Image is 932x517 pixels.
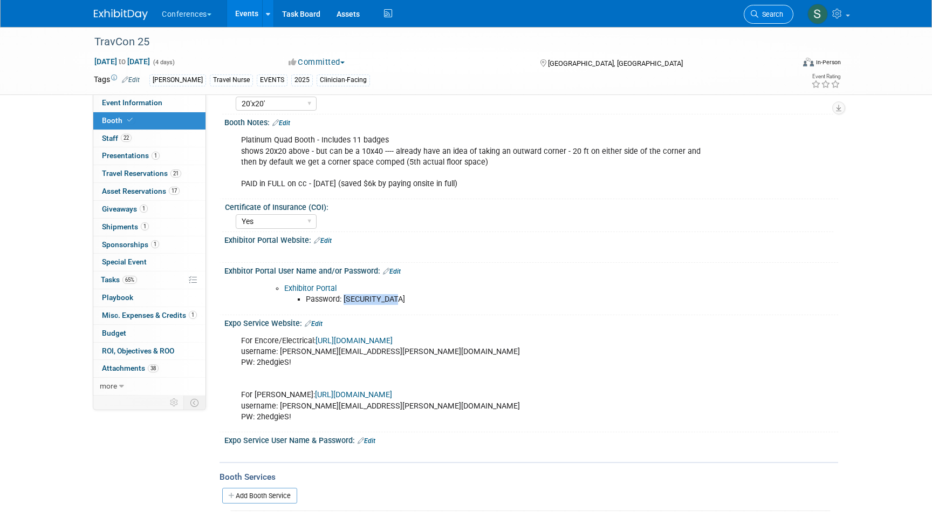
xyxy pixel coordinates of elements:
a: ROI, Objectives & ROO [93,343,205,360]
div: Event Rating [811,74,840,79]
a: Edit [358,437,375,445]
span: [GEOGRAPHIC_DATA], [GEOGRAPHIC_DATA] [548,59,683,67]
a: Staff22 [93,130,205,147]
img: Format-Inperson.png [803,58,814,66]
i: Booth reservation complete [127,117,133,123]
a: [URL][DOMAIN_NAME] [316,336,393,345]
span: Event Information [102,98,162,107]
a: Event Information [93,94,205,112]
div: For Encore/Electrical: username: [PERSON_NAME][EMAIL_ADDRESS][PERSON_NAME][DOMAIN_NAME] PW: 2hedg... [234,330,719,428]
div: Event Format [730,56,841,72]
div: EVENTS [257,74,287,86]
div: In-Person [815,58,841,66]
li: Password: [SECURITY_DATA] [306,294,713,305]
span: 65% [122,276,137,284]
a: Edit [272,119,290,127]
a: Playbook [93,289,205,307]
img: Sophie Buffo [807,4,828,24]
span: Attachments [102,364,159,372]
div: Platinum Quad Booth - Includes 11 badges shows 20x20 above - but can be a 10x40 ---- already have... [234,130,719,194]
div: Exhbitor Portal User Name and/or Password: [224,263,838,277]
a: Budget [93,325,205,342]
span: Booth [102,116,135,125]
span: (4 days) [152,59,175,66]
a: Asset Reservations17 [93,183,205,200]
td: Toggle Event Tabs [184,396,206,410]
div: Exhibitor Portal Website: [224,232,838,246]
button: Committed [285,57,349,68]
div: TravCon 25 [91,32,777,52]
span: 1 [152,152,160,160]
a: Special Event [93,254,205,271]
span: Shipments [102,222,149,231]
span: Presentations [102,151,160,160]
span: 22 [121,134,132,142]
td: Tags [94,74,140,86]
a: Misc. Expenses & Credits1 [93,307,205,324]
a: more [93,378,205,395]
span: 1 [189,311,197,319]
a: Giveaways1 [93,201,205,218]
span: Special Event [102,257,147,266]
a: Shipments1 [93,219,205,236]
a: Add Booth Service [222,488,297,504]
a: Edit [314,237,332,244]
span: 1 [141,222,149,230]
a: Presentations1 [93,147,205,165]
div: Expo Service Website: [224,315,838,329]
td: Personalize Event Tab Strip [165,396,184,410]
span: 21 [170,169,181,178]
span: to [117,57,127,66]
span: Asset Reservations [102,187,180,195]
span: Budget [102,329,126,337]
span: ROI, Objectives & ROO [102,346,174,355]
a: Edit [305,320,323,328]
span: Staff [102,134,132,142]
div: Clinician-Facing [317,74,370,86]
div: Booth Notes: [224,114,838,128]
a: Edit [122,76,140,84]
span: Search [758,10,783,18]
div: [PERSON_NAME] [149,74,206,86]
div: 2025 [291,74,313,86]
a: Search [744,5,793,24]
a: [URL][DOMAIN_NAME] [315,390,392,399]
a: Booth [93,112,205,130]
a: Sponsorships1 [93,236,205,254]
a: Travel Reservations21 [93,165,205,182]
span: [DATE] [DATE] [94,57,150,66]
a: Exhibitor Portal [284,284,337,293]
a: Tasks65% [93,271,205,289]
span: Sponsorships [102,240,159,249]
div: Travel Nurse [210,74,253,86]
span: 1 [151,240,159,248]
span: Playbook [102,293,133,302]
span: more [100,382,117,390]
span: Misc. Expenses & Credits [102,311,197,319]
span: 1 [140,205,148,213]
div: Certificate of Insurance (COI): [225,199,833,213]
span: Giveaways [102,205,148,213]
span: 38 [148,364,159,372]
a: Edit [383,268,401,275]
img: ExhibitDay [94,9,148,20]
a: Attachments38 [93,360,205,377]
span: Tasks [101,275,137,284]
span: Travel Reservations [102,169,181,178]
div: Expo Service User Name & Password: [224,432,838,446]
span: 17 [169,187,180,195]
div: Booth Services [220,471,838,483]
